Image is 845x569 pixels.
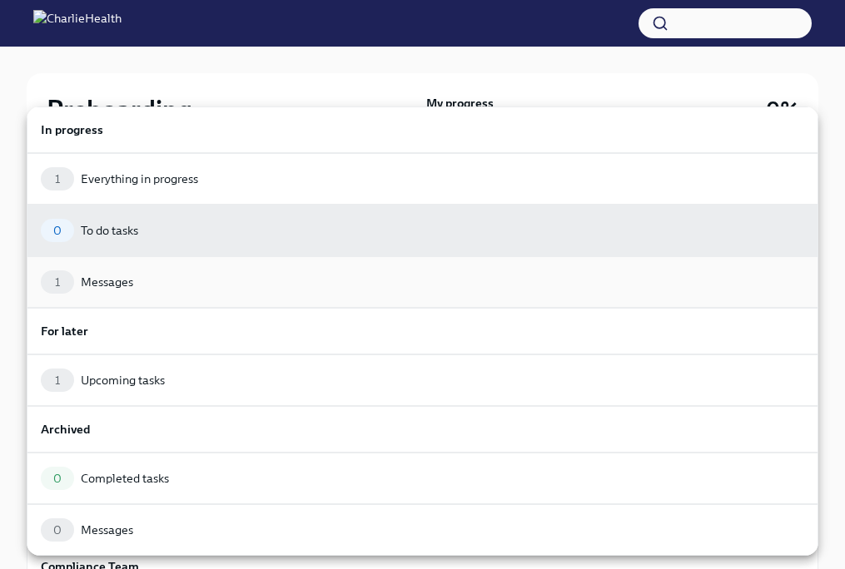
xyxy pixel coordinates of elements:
[45,276,70,289] span: 1
[41,121,804,139] h6: In progress
[81,274,133,290] div: Messages
[27,106,818,153] a: In progress
[81,222,138,239] div: To do tasks
[27,504,818,556] a: 0Messages
[81,470,169,487] div: Completed tasks
[81,372,165,388] div: Upcoming tasks
[27,308,818,354] a: For later
[43,524,72,537] span: 0
[27,453,818,504] a: 0Completed tasks
[27,406,818,453] a: Archived
[43,225,72,237] span: 0
[27,153,818,205] a: 1Everything in progress
[27,354,818,406] a: 1Upcoming tasks
[27,205,818,256] a: 0To do tasks
[43,473,72,485] span: 0
[45,374,70,387] span: 1
[27,256,818,308] a: 1Messages
[41,420,804,438] h6: Archived
[81,171,198,187] div: Everything in progress
[45,173,70,186] span: 1
[41,322,804,340] h6: For later
[81,522,133,538] div: Messages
